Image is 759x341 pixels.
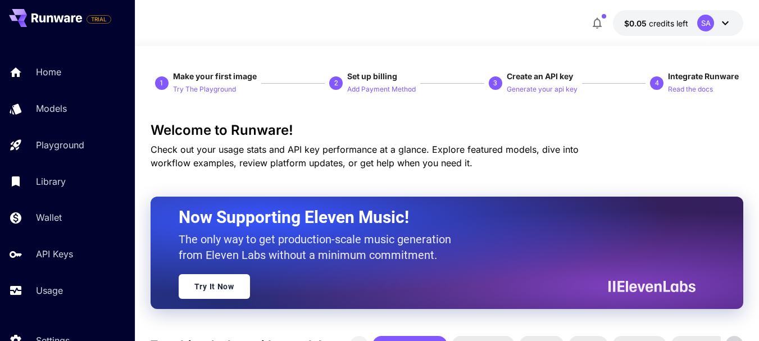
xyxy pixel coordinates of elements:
[173,71,257,81] span: Make your first image
[334,78,338,88] p: 2
[697,15,714,31] div: SA
[36,138,84,152] p: Playground
[624,17,688,29] div: $0.05
[668,71,739,81] span: Integrate Runware
[649,19,688,28] span: credits left
[668,84,713,95] p: Read the docs
[347,71,397,81] span: Set up billing
[151,144,579,169] span: Check out your usage stats and API key performance at a glance. Explore featured models, dive int...
[668,82,713,96] button: Read the docs
[179,231,460,263] p: The only way to get production-scale music generation from Eleven Labs without a minimum commitment.
[151,122,743,138] h3: Welcome to Runware!
[173,82,236,96] button: Try The Playground
[36,211,62,224] p: Wallet
[36,284,63,297] p: Usage
[347,84,416,95] p: Add Payment Method
[493,78,497,88] p: 3
[36,247,73,261] p: API Keys
[36,102,67,115] p: Models
[347,82,416,96] button: Add Payment Method
[160,78,163,88] p: 1
[36,175,66,188] p: Library
[655,78,659,88] p: 4
[173,84,236,95] p: Try The Playground
[87,15,111,24] span: TRIAL
[507,84,578,95] p: Generate your api key
[87,12,111,26] span: Add your payment card to enable full platform functionality.
[624,19,649,28] span: $0.05
[179,207,687,228] h2: Now Supporting Eleven Music!
[36,65,61,79] p: Home
[613,10,743,36] button: $0.05SA
[507,82,578,96] button: Generate your api key
[179,274,250,299] a: Try It Now
[507,71,573,81] span: Create an API key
